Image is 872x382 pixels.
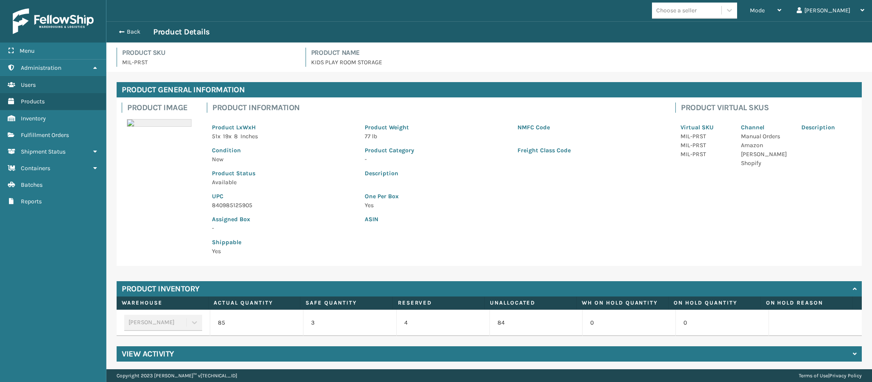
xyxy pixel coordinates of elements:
[122,299,203,307] label: Warehouse
[741,150,791,168] p: [PERSON_NAME] Shopify
[680,150,731,159] p: MIL-PRST
[212,201,355,210] p: 840985125905
[21,81,36,88] span: Users
[212,103,665,113] h4: Product Information
[212,215,355,224] p: Assigned Box
[21,115,46,122] span: Inventory
[122,284,200,294] h4: Product Inventory
[122,349,174,359] h4: View Activity
[404,319,482,327] p: 4
[212,238,355,247] p: Shippable
[365,146,507,155] p: Product Category
[365,155,507,164] p: -
[490,299,571,307] label: Unallocated
[680,141,731,150] p: MIL-PRST
[212,133,220,140] span: 51 x
[306,299,387,307] label: Safe Quantity
[21,148,66,155] span: Shipment Status
[680,123,731,132] p: Virtual SKU
[582,299,663,307] label: WH On hold quantity
[489,310,583,336] td: 84
[365,133,377,140] span: 77 lb
[122,48,295,58] h4: Product SKU
[212,247,355,256] p: Yes
[365,123,507,132] p: Product Weight
[223,133,232,140] span: 19 x
[681,103,857,113] h4: Product Virtual SKUs
[829,373,862,379] a: Privacy Policy
[750,7,765,14] span: Mode
[656,6,697,15] div: Choose a seller
[311,48,862,58] h4: Product Name
[517,146,660,155] p: Freight Class Code
[365,169,660,178] p: Description
[127,103,197,113] h4: Product Image
[398,299,479,307] label: Reserved
[153,27,210,37] h3: Product Details
[680,132,731,141] p: MIL-PRST
[212,192,355,201] p: UPC
[365,215,660,224] p: ASIN
[674,299,755,307] label: On Hold Quantity
[582,310,675,336] td: 0
[517,123,660,132] p: NMFC Code
[240,133,258,140] span: Inches
[212,178,355,187] p: Available
[675,310,769,336] td: 0
[801,123,852,132] p: Description
[741,123,791,132] p: Channel
[127,119,192,127] img: 51104088640_40f294f443_o-scaled-700x700.jpg
[212,169,355,178] p: Product Status
[210,310,303,336] td: 85
[365,192,660,201] p: One Per Box
[122,58,295,67] p: MIL-PRST
[117,369,237,382] p: Copyright 2023 [PERSON_NAME]™ v [TECHNICAL_ID]
[311,58,862,67] p: KIDS PLAY ROOM STORAGE
[21,64,61,71] span: Administration
[114,28,153,36] button: Back
[365,201,660,210] p: Yes
[117,82,862,97] h4: Product General Information
[212,146,355,155] p: Condition
[766,299,847,307] label: On Hold Reason
[21,98,45,105] span: Products
[234,133,238,140] span: 8
[20,47,34,54] span: Menu
[799,373,828,379] a: Terms of Use
[13,9,94,34] img: logo
[741,141,791,150] p: Amazon
[212,155,355,164] p: New
[21,181,43,188] span: Batches
[212,224,355,233] p: -
[303,310,396,336] td: 3
[741,132,791,141] p: Manual Orders
[21,198,42,205] span: Reports
[799,369,862,382] div: |
[21,131,69,139] span: Fulfillment Orders
[212,123,355,132] p: Product LxWxH
[21,165,50,172] span: Containers
[214,299,295,307] label: Actual Quantity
